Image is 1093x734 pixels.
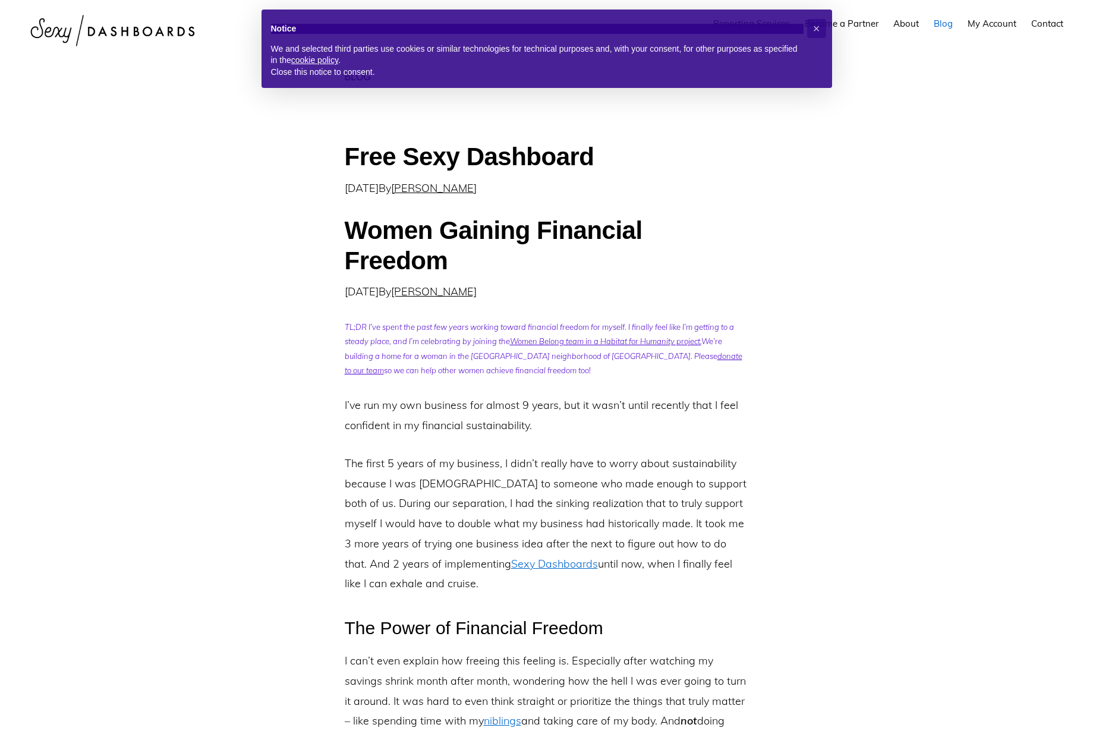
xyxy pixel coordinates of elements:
[391,285,477,298] a: [PERSON_NAME]
[271,43,804,67] p: We and selected third parties use cookies or similar technologies for technical purposes and, wit...
[345,351,742,375] a: donate to our team
[345,322,742,375] em: TL;DR I’ve spent the past few years working toward financial freedom for myself. I finally feel l...
[934,18,953,29] span: Blog
[707,7,1069,40] nav: Main
[345,143,594,171] a: Free Sexy Dashboard
[345,453,749,594] p: The first 5 years of my business, I didn’t really have to worry about sustainability because I wa...
[271,67,804,78] p: Close this notice to consent.
[807,19,826,38] button: Close this notice
[484,714,521,727] a: niblings
[345,178,749,199] p: By
[1031,18,1063,29] span: Contact
[510,336,701,346] a: Women Belong team in a Habitat for Humanity project.
[345,282,749,302] p: By
[345,216,642,274] a: Women Gaining Financial Freedom
[928,7,959,40] a: Blog
[813,22,820,35] span: ×
[271,24,804,34] h2: Notice
[345,285,379,298] time: [DATE]
[511,557,598,571] a: Sexy Dashboards
[893,18,919,29] span: About
[345,181,379,195] time: [DATE]
[799,7,884,40] a: Become a Partner
[345,618,749,639] h2: The Power of Financial Freedom
[968,18,1016,29] span: My Account
[345,320,749,378] p: !
[291,55,338,65] a: cookie policy
[24,6,202,55] img: Sexy Dashboards
[1025,7,1069,40] a: Contact
[345,142,749,216] article: Free Sexy Dashboard
[391,181,477,195] a: [PERSON_NAME]
[345,395,749,436] p: I’ve run my own business for almost 9 years, but it wasn’t until recently that I feel confident i...
[962,7,1022,40] a: My Account
[805,18,878,29] span: Become a Partner
[681,714,697,727] strong: not
[887,7,925,40] a: About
